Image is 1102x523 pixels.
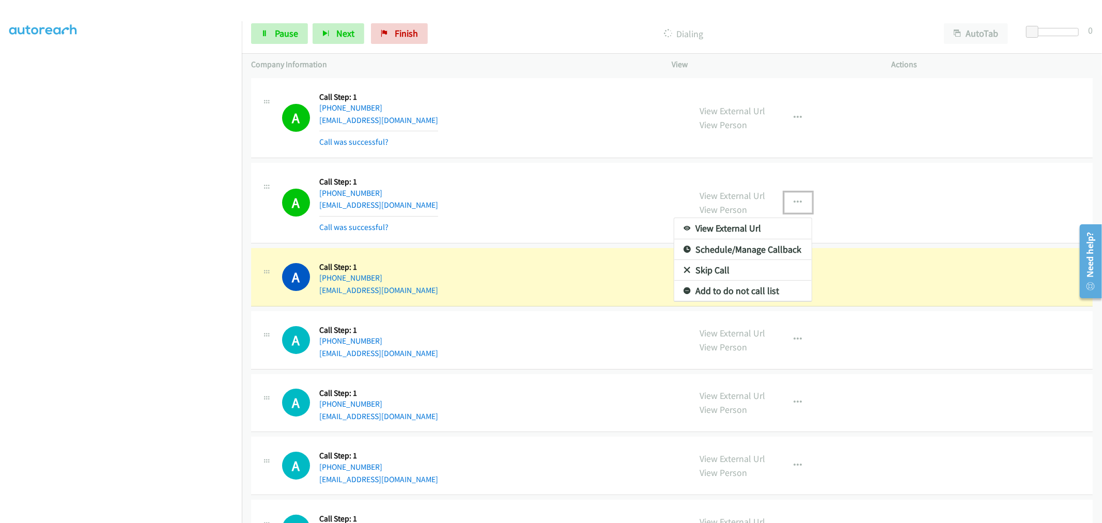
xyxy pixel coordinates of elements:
[674,239,812,260] a: Schedule/Manage Callback
[1073,220,1102,302] iframe: Resource Center
[282,452,310,480] div: The call is yet to be attempted
[674,260,812,281] a: Skip Call
[282,452,310,480] h1: A
[282,389,310,417] h1: A
[282,326,310,354] h1: A
[9,30,242,521] iframe: To enrich screen reader interactions, please activate Accessibility in Grammarly extension settings
[674,281,812,301] a: Add to do not call list
[282,263,310,291] h1: A
[674,218,812,239] a: View External Url
[282,389,310,417] div: The call is yet to be attempted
